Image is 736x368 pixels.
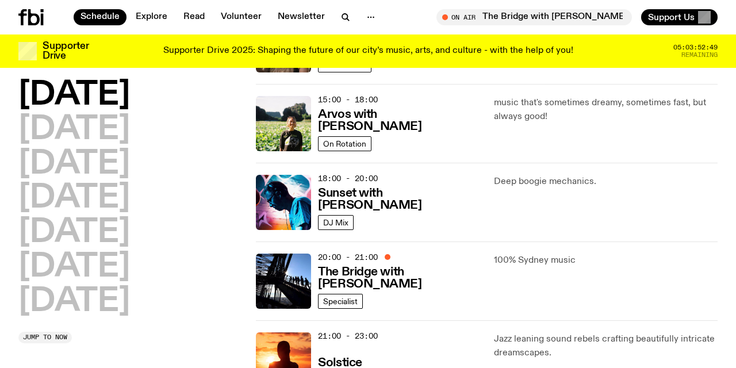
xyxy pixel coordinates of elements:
[494,254,718,267] p: 100% Sydney music
[494,175,718,189] p: Deep boogie mechanics.
[318,106,480,133] a: Arvos with [PERSON_NAME]
[494,332,718,360] p: Jazz leaning sound rebels crafting beautifully intricate dreamscapes.
[318,215,354,230] a: DJ Mix
[214,9,269,25] a: Volunteer
[641,9,718,25] button: Support Us
[681,52,718,58] span: Remaining
[163,46,573,56] p: Supporter Drive 2025: Shaping the future of our city’s music, arts, and culture - with the help o...
[318,185,480,212] a: Sunset with [PERSON_NAME]
[18,286,130,318] button: [DATE]
[318,187,480,212] h3: Sunset with [PERSON_NAME]
[318,94,378,105] span: 15:00 - 18:00
[256,96,311,151] img: Bri is smiling and wearing a black t-shirt. She is standing in front of a lush, green field. Ther...
[318,294,363,309] a: Specialist
[129,9,174,25] a: Explore
[74,9,126,25] a: Schedule
[18,182,130,214] button: [DATE]
[177,9,212,25] a: Read
[323,297,358,305] span: Specialist
[436,9,632,25] button: On AirThe Bridge with [PERSON_NAME]
[323,139,366,148] span: On Rotation
[318,173,378,184] span: 18:00 - 20:00
[323,218,348,227] span: DJ Mix
[318,252,378,263] span: 20:00 - 21:00
[271,9,332,25] a: Newsletter
[318,331,378,342] span: 21:00 - 23:00
[256,254,311,309] img: People climb Sydney's Harbour Bridge
[673,44,718,51] span: 05:03:52:49
[256,175,311,230] img: Simon Caldwell stands side on, looking downwards. He has headphones on. Behind him is a brightly ...
[648,12,695,22] span: Support Us
[318,136,371,151] a: On Rotation
[318,264,480,290] a: The Bridge with [PERSON_NAME]
[23,334,67,340] span: Jump to now
[43,41,89,61] h3: Supporter Drive
[18,148,130,181] button: [DATE]
[18,79,130,112] button: [DATE]
[318,109,480,133] h3: Arvos with [PERSON_NAME]
[318,266,480,290] h3: The Bridge with [PERSON_NAME]
[18,217,130,249] button: [DATE]
[18,251,130,283] button: [DATE]
[18,332,72,343] button: Jump to now
[18,114,130,146] button: [DATE]
[494,96,718,124] p: music that's sometimes dreamy, sometimes fast, but always good!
